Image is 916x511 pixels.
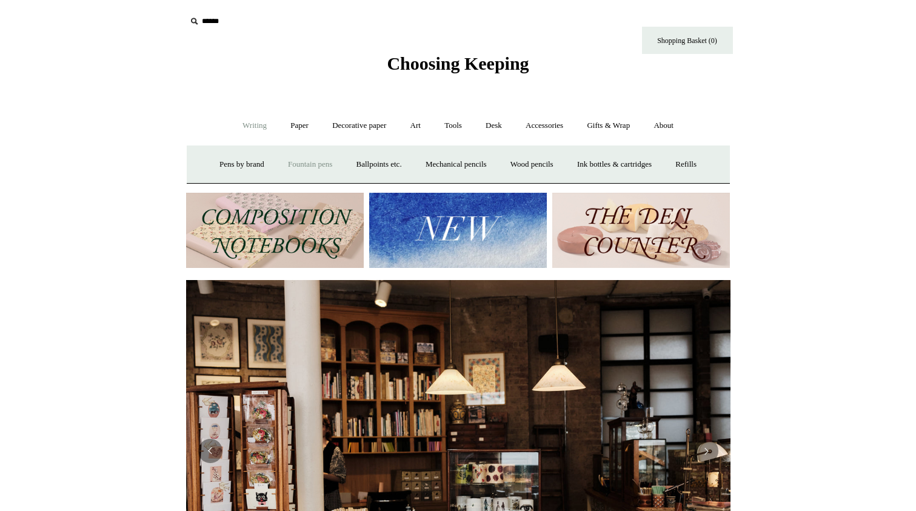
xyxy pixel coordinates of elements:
[198,439,222,463] button: Previous
[387,63,529,72] a: Choosing Keeping
[664,149,707,181] a: Refills
[232,110,278,142] a: Writing
[369,193,547,269] img: New.jpg__PID:f73bdf93-380a-4a35-bcfe-7823039498e1
[475,110,513,142] a: Desk
[694,439,718,463] button: Next
[433,110,473,142] a: Tools
[279,110,319,142] a: Paper
[346,149,413,181] a: Ballpoints etc.
[642,27,733,54] a: Shopping Basket (0)
[399,110,432,142] a: Art
[566,149,663,181] a: Ink bottles & cartridges
[552,193,730,269] img: The Deli Counter
[387,53,529,73] span: Choosing Keeping
[321,110,397,142] a: Decorative paper
[576,110,641,142] a: Gifts & Wrap
[186,193,364,269] img: 202302 Composition ledgers.jpg__PID:69722ee6-fa44-49dd-a067-31375e5d54ec
[515,110,574,142] a: Accessories
[209,149,275,181] a: Pens by brand
[500,149,564,181] a: Wood pencils
[415,149,498,181] a: Mechanical pencils
[277,149,343,181] a: Fountain pens
[643,110,684,142] a: About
